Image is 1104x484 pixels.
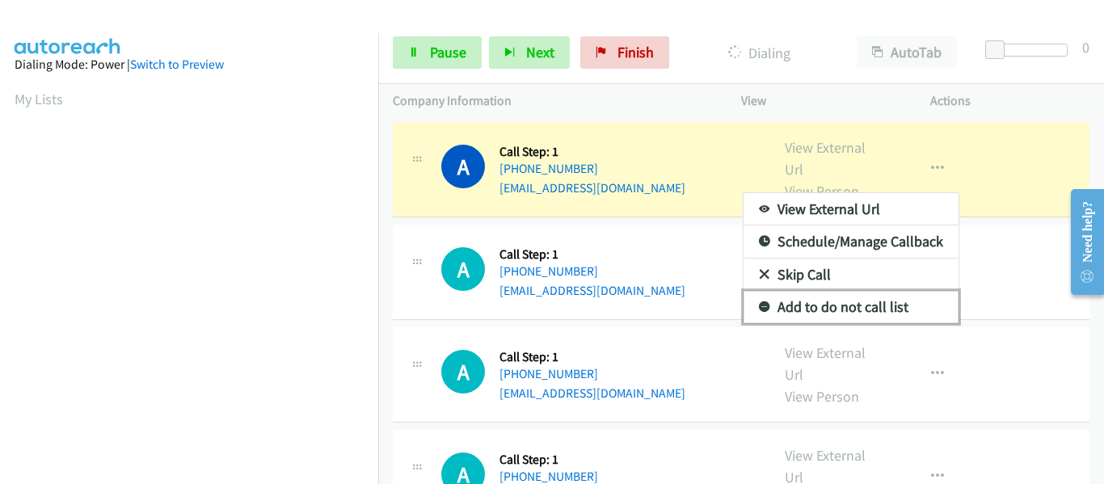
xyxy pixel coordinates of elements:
[1057,178,1104,306] iframe: Resource Center
[15,90,63,108] a: My Lists
[441,350,485,394] h1: A
[744,225,959,258] a: Schedule/Manage Callback
[744,259,959,291] a: Skip Call
[744,291,959,323] a: Add to do not call list
[441,247,485,291] h1: A
[130,57,224,72] a: Switch to Preview
[744,193,959,225] a: View External Url
[15,55,364,74] div: Dialing Mode: Power |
